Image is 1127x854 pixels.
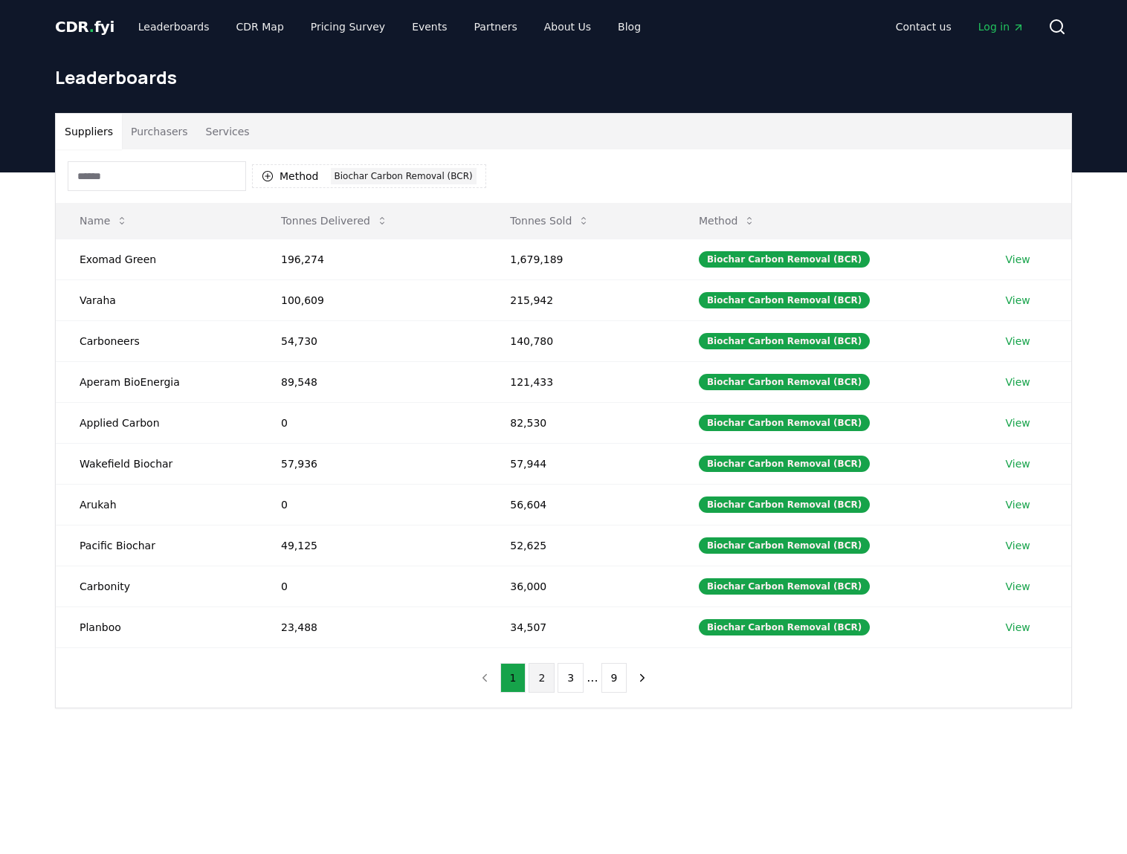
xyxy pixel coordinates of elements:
td: 0 [257,402,486,443]
button: Tonnes Sold [498,206,601,236]
td: 196,274 [257,239,486,279]
div: Biochar Carbon Removal (BCR) [331,168,477,184]
div: Biochar Carbon Removal (BCR) [699,578,870,595]
a: About Us [532,13,603,40]
td: 100,609 [257,279,486,320]
button: 2 [529,663,555,693]
td: 57,936 [257,443,486,484]
a: Leaderboards [126,13,222,40]
a: View [1006,538,1030,553]
td: Carbonity [56,566,257,606]
td: 57,944 [486,443,675,484]
a: View [1006,415,1030,430]
td: Exomad Green [56,239,257,279]
a: CDR.fyi [55,16,114,37]
button: Method [687,206,768,236]
button: Name [68,206,140,236]
button: Purchasers [122,114,197,149]
td: Carboneers [56,320,257,361]
a: View [1006,375,1030,389]
div: Biochar Carbon Removal (BCR) [699,496,870,513]
td: 34,507 [486,606,675,647]
td: 23,488 [257,606,486,647]
td: 54,730 [257,320,486,361]
a: Log in [966,13,1036,40]
h1: Leaderboards [55,65,1072,89]
button: 9 [601,663,627,693]
div: Biochar Carbon Removal (BCR) [699,415,870,431]
a: View [1006,334,1030,349]
div: Biochar Carbon Removal (BCR) [699,456,870,472]
td: Aperam BioEnergia [56,361,257,402]
a: Pricing Survey [299,13,397,40]
a: Partners [462,13,529,40]
td: 140,780 [486,320,675,361]
td: 89,548 [257,361,486,402]
td: 36,000 [486,566,675,606]
div: Biochar Carbon Removal (BCR) [699,374,870,390]
button: 1 [500,663,526,693]
a: View [1006,620,1030,635]
td: 1,679,189 [486,239,675,279]
a: View [1006,497,1030,512]
a: Blog [606,13,653,40]
div: Biochar Carbon Removal (BCR) [699,537,870,554]
a: View [1006,456,1030,471]
span: CDR fyi [55,18,114,36]
td: 56,604 [486,484,675,525]
a: View [1006,293,1030,308]
td: Planboo [56,606,257,647]
td: 121,433 [486,361,675,402]
a: CDR Map [225,13,296,40]
button: Services [197,114,259,149]
a: Events [400,13,459,40]
nav: Main [884,13,1036,40]
div: Biochar Carbon Removal (BCR) [699,619,870,635]
td: Varaha [56,279,257,320]
td: 0 [257,484,486,525]
td: Wakefield Biochar [56,443,257,484]
td: Applied Carbon [56,402,257,443]
button: 3 [558,663,584,693]
td: Arukah [56,484,257,525]
td: 0 [257,566,486,606]
td: 52,625 [486,525,675,566]
nav: Main [126,13,653,40]
td: 215,942 [486,279,675,320]
span: . [89,18,94,36]
td: 49,125 [257,525,486,566]
a: View [1006,252,1030,267]
button: Suppliers [56,114,122,149]
td: 82,530 [486,402,675,443]
span: Log in [978,19,1024,34]
button: Tonnes Delivered [269,206,400,236]
div: Biochar Carbon Removal (BCR) [699,333,870,349]
div: Biochar Carbon Removal (BCR) [699,292,870,308]
td: Pacific Biochar [56,525,257,566]
button: next page [630,663,655,693]
a: View [1006,579,1030,594]
li: ... [587,669,598,687]
div: Biochar Carbon Removal (BCR) [699,251,870,268]
button: MethodBiochar Carbon Removal (BCR) [252,164,486,188]
a: Contact us [884,13,963,40]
